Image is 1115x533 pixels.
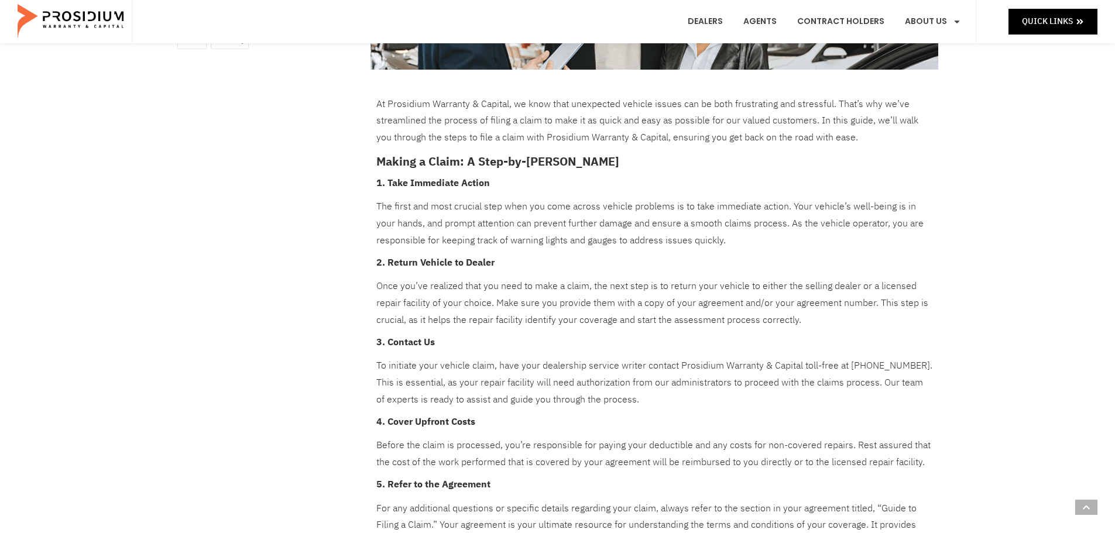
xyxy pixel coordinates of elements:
p: To initiate your vehicle claim, have your dealership service writer contact Prosidium Warranty & ... [376,357,932,408]
p: At Prosidium Warranty & Capital, we know that unexpected vehicle issues can be both frustrating a... [376,96,932,146]
span: Quick Links [1022,14,1073,29]
strong: Making a Claim: A Step-by-[PERSON_NAME] [376,153,619,170]
p: Once you’ve realized that you need to make a claim, the next step is to return your vehicle to ei... [376,278,932,328]
p: Before the claim is processed, you’re responsible for paying your deductible and any costs for no... [376,437,932,471]
strong: 3. Contact Us [376,335,435,349]
strong: 1. Take Immediate Action [376,176,490,190]
strong: 2. Return Vehicle to Dealer [376,256,495,270]
strong: 5. Refer to the Agreement [376,477,490,491]
a: Quick Links [1008,9,1097,34]
strong: 4. Cover Upfront Costs [376,415,475,429]
p: The first and most crucial step when you come across vehicle problems is to take immediate action... [376,198,932,249]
